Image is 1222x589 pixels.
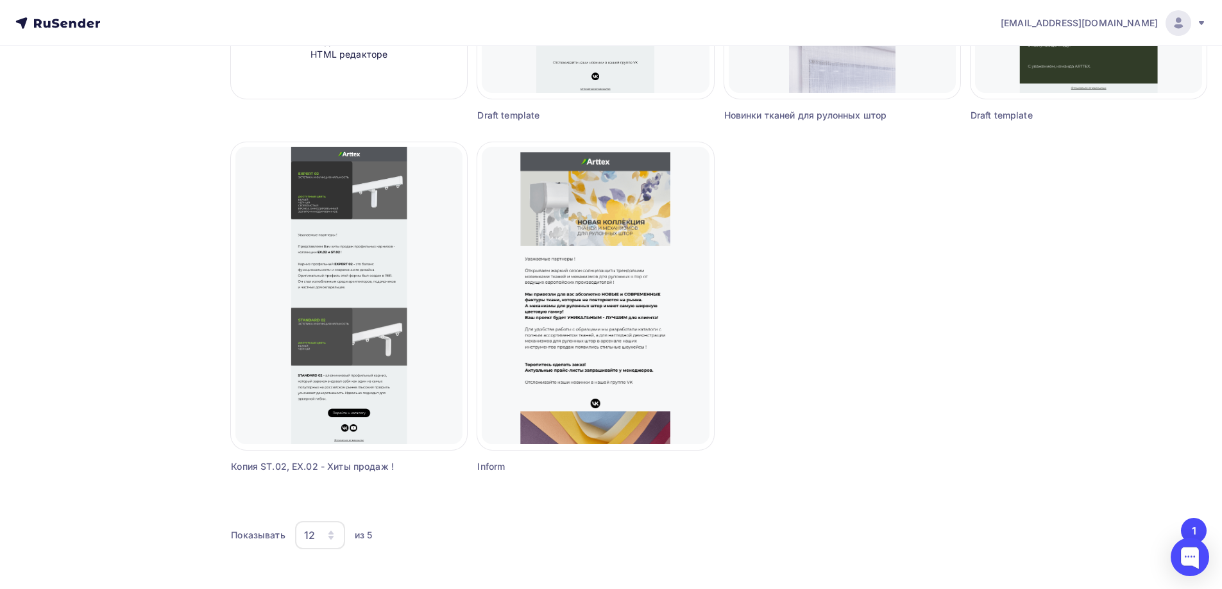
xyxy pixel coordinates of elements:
[1179,518,1207,543] ul: Pagination
[355,529,373,542] div: из 5
[477,460,654,473] div: Inform
[231,529,285,542] div: Показывать
[971,109,1148,122] div: Draft template
[477,109,654,122] div: Draft template
[1001,10,1207,36] a: [EMAIL_ADDRESS][DOMAIN_NAME]
[231,460,408,473] div: Копия ST.02, EX.02 - Хиты продаж !
[294,520,346,550] button: 12
[1001,17,1158,29] span: [EMAIL_ADDRESS][DOMAIN_NAME]
[288,35,410,62] span: Создать шаблон в HTML редакторе
[304,527,315,543] div: 12
[1181,518,1207,543] button: Go to page 1
[724,109,901,122] div: Новинки тканей для рулонных штор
